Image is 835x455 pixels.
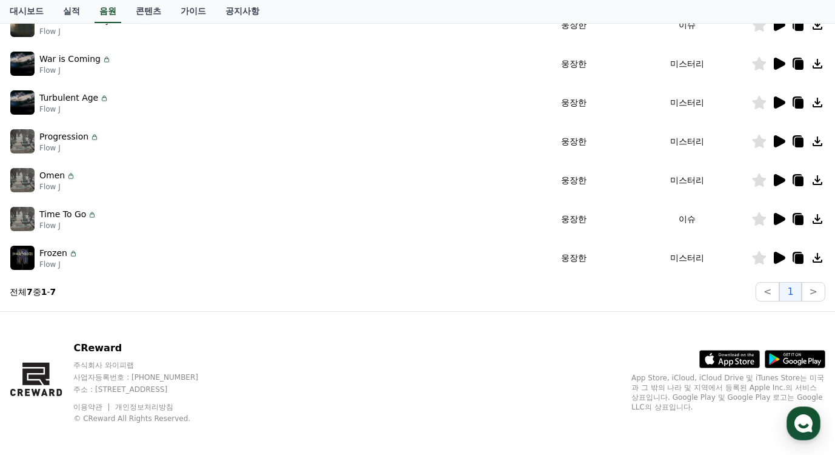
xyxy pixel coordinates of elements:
[38,372,45,382] span: 홈
[73,372,221,382] p: 사업자등록번호 : [PHONE_NUMBER]
[39,208,86,221] p: Time To Go
[623,5,751,44] td: 이슈
[802,282,825,302] button: >
[525,238,623,277] td: 웅장한
[623,122,751,161] td: 미스터리
[39,169,65,182] p: Omen
[623,238,751,277] td: 미스터리
[623,83,751,122] td: 미스터리
[525,200,623,238] td: 웅장한
[4,354,80,385] a: 홈
[39,27,150,36] p: Flow J
[525,122,623,161] td: 웅장한
[10,129,35,153] img: music
[115,403,173,411] a: 개인정보처리방침
[39,92,98,104] p: Turbulent Age
[525,161,623,200] td: 웅장한
[631,373,825,412] p: App Store, iCloud, iCloud Drive 및 iTunes Store는 미국과 그 밖의 나라 및 지역에서 등록된 Apple Inc.의 서비스 상표입니다. Goo...
[39,104,109,114] p: Flow J
[27,287,33,297] strong: 7
[50,287,56,297] strong: 7
[779,282,801,302] button: 1
[525,5,623,44] td: 웅장한
[80,354,156,385] a: 대화
[73,385,221,394] p: 주소 : [STREET_ADDRESS]
[623,44,751,83] td: 미스터리
[39,130,88,143] p: Progression
[73,403,111,411] a: 이용약관
[39,53,101,66] p: War is Coming
[73,360,221,370] p: 주식회사 와이피랩
[10,246,35,270] img: music
[41,287,47,297] strong: 1
[525,44,623,83] td: 웅장한
[39,66,111,75] p: Flow J
[10,90,35,115] img: music
[156,354,233,385] a: 설정
[187,372,202,382] span: 설정
[39,221,97,231] p: Flow J
[525,83,623,122] td: 웅장한
[39,260,78,269] p: Flow J
[39,247,67,260] p: Frozen
[10,168,35,192] img: music
[10,13,35,37] img: music
[73,414,221,423] p: © CReward All Rights Reserved.
[111,373,125,383] span: 대화
[623,200,751,238] td: 이슈
[39,143,99,153] p: Flow J
[10,52,35,76] img: music
[73,341,221,356] p: CReward
[623,161,751,200] td: 미스터리
[756,282,779,302] button: <
[39,182,76,192] p: Flow J
[10,207,35,231] img: music
[10,286,56,298] p: 전체 중 -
